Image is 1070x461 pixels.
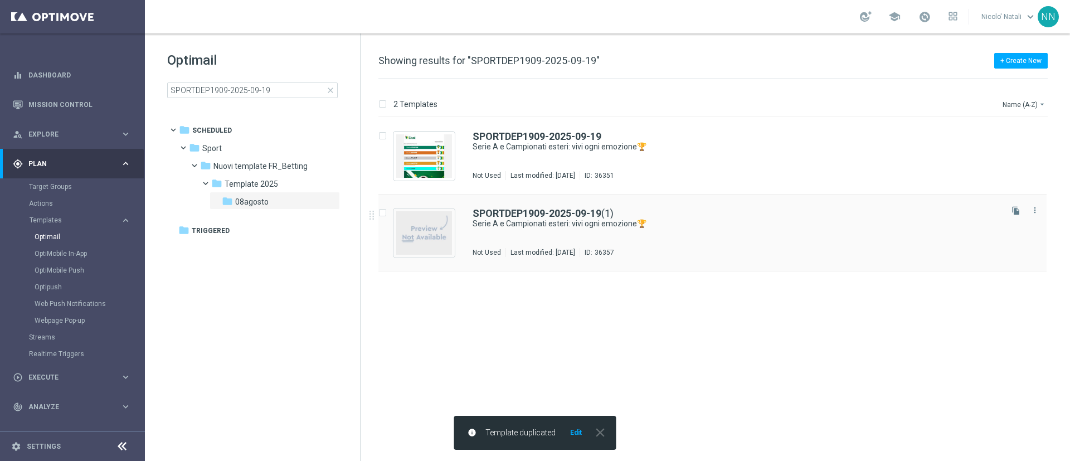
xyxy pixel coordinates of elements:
[29,182,116,191] a: Target Groups
[202,143,222,153] span: Sport
[593,425,607,440] i: close
[120,372,131,382] i: keyboard_arrow_right
[506,171,580,180] div: Last modified: [DATE]
[12,402,132,411] button: track_changes Analyze keyboard_arrow_right
[120,158,131,169] i: keyboard_arrow_right
[29,216,132,225] button: Templates keyboard_arrow_right
[28,60,131,90] a: Dashboard
[28,90,131,119] a: Mission Control
[326,86,335,95] span: close
[29,195,144,212] div: Actions
[35,299,116,308] a: Web Push Notifications
[595,248,614,257] div: 36357
[12,130,132,139] button: person_search Explore keyboard_arrow_right
[35,279,144,295] div: Optipush
[30,217,120,224] div: Templates
[30,217,109,224] span: Templates
[485,428,556,438] span: Template duplicated
[1038,100,1047,109] i: arrow_drop_down
[1011,206,1020,215] i: file_copy
[28,404,120,410] span: Analyze
[27,443,61,450] a: Settings
[11,441,21,452] i: settings
[473,207,601,219] b: SPORTDEP1909-2025-09-19
[213,161,308,171] span: Nuovi template FR_Betting
[167,83,338,98] input: Search Template
[396,211,452,255] img: noPreview.jpg
[473,219,1000,229] div: Serie A e Campionati esteri: vivi ogni emozione🏆
[378,55,600,66] span: Showing results for "SPORTDEP1909-2025-09-19"
[29,178,144,195] div: Target Groups
[120,401,131,412] i: keyboard_arrow_right
[35,316,116,325] a: Webpage Pop-up
[994,53,1048,69] button: + Create New
[29,329,144,346] div: Streams
[120,215,131,226] i: keyboard_arrow_right
[1009,203,1023,218] button: file_copy
[13,70,23,80] i: equalizer
[211,178,222,189] i: folder
[473,171,501,180] div: Not Used
[13,159,23,169] i: gps_fixed
[473,132,601,142] a: SPORTDEP1909-2025-09-19
[473,208,614,219] a: SPORTDEP1909-2025-09-19(1)
[13,90,131,119] div: Mission Control
[13,129,23,139] i: person_search
[167,51,338,69] h1: Optimail
[29,350,116,358] a: Realtime Triggers
[235,197,269,207] span: 08agosto
[12,159,132,168] button: gps_fixed Plan keyboard_arrow_right
[35,232,116,241] a: Optimail
[473,248,501,257] div: Not Used
[179,124,190,135] i: folder
[13,159,120,169] div: Plan
[13,372,23,382] i: play_circle_outline
[29,212,144,329] div: Templates
[473,219,974,229] a: Serie A e Campionati esteri: vivi ogni emozione🏆
[473,142,1000,152] div: Serie A e Campionati esteri: vivi ogni emozione🏆
[192,226,230,236] span: Triggered
[28,131,120,138] span: Explore
[120,431,131,441] i: keyboard_arrow_right
[1024,11,1037,23] span: keyboard_arrow_down
[888,11,901,23] span: school
[35,229,144,245] div: Optimail
[120,129,131,139] i: keyboard_arrow_right
[1030,206,1039,215] i: more_vert
[13,129,120,139] div: Explore
[35,249,116,258] a: OptiMobile In-App
[35,262,144,279] div: OptiMobile Push
[12,373,132,382] button: play_circle_outline Execute keyboard_arrow_right
[222,196,233,207] i: folder
[12,71,132,80] button: equalizer Dashboard
[28,161,120,167] span: Plan
[1001,98,1048,111] button: Name (A-Z)arrow_drop_down
[1038,6,1059,27] div: NN
[367,118,1068,195] div: Press SPACE to select this row.
[35,312,144,329] div: Webpage Pop-up
[13,402,23,412] i: track_changes
[200,160,211,171] i: folder
[29,199,116,208] a: Actions
[473,142,974,152] a: Serie A e Campionati esteri: vivi ogni emozione🏆
[35,283,116,292] a: Optipush
[29,346,144,362] div: Realtime Triggers
[592,428,607,437] button: close
[178,225,189,236] i: folder
[595,171,614,180] div: 36351
[189,142,200,153] i: folder
[506,248,580,257] div: Last modified: [DATE]
[980,8,1038,25] a: Nicolo' Natalikeyboard_arrow_down
[367,195,1068,271] div: Press SPACE to select this row.
[468,428,476,437] i: info
[13,60,131,90] div: Dashboard
[580,248,614,257] div: ID:
[12,100,132,109] button: Mission Control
